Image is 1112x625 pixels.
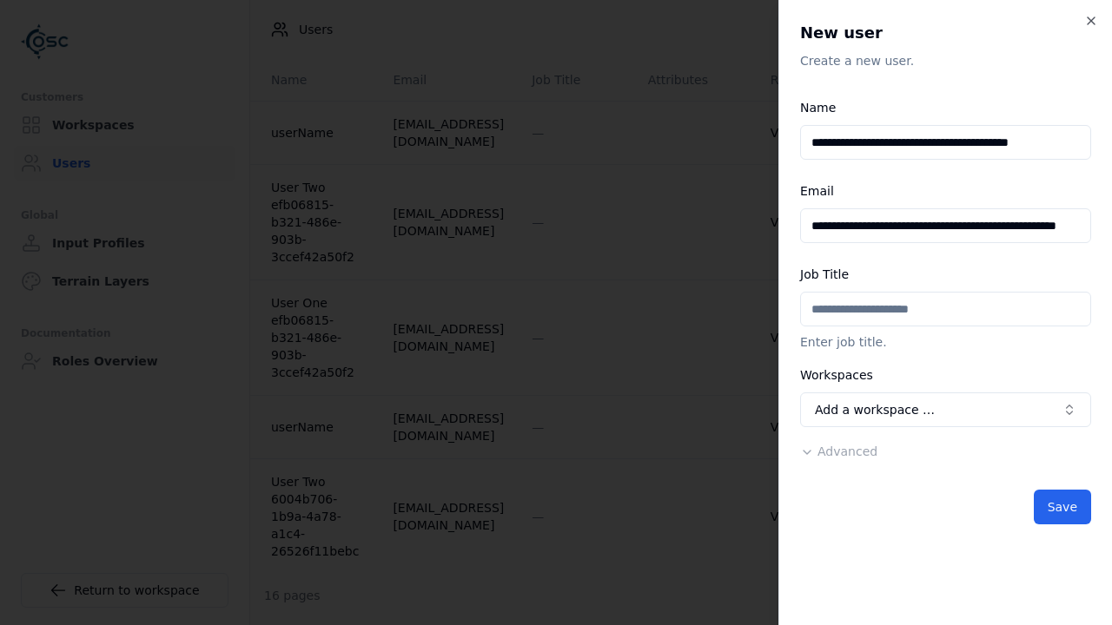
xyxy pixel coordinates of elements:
[800,21,1091,45] h2: New user
[815,401,935,418] span: Add a workspace …
[800,267,849,281] label: Job Title
[800,184,834,198] label: Email
[800,52,1091,69] p: Create a new user.
[800,443,877,460] button: Advanced
[800,101,836,115] label: Name
[800,368,873,382] label: Workspaces
[817,444,877,458] span: Advanced
[800,333,1091,351] p: Enter job title.
[1034,490,1091,524] button: Save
